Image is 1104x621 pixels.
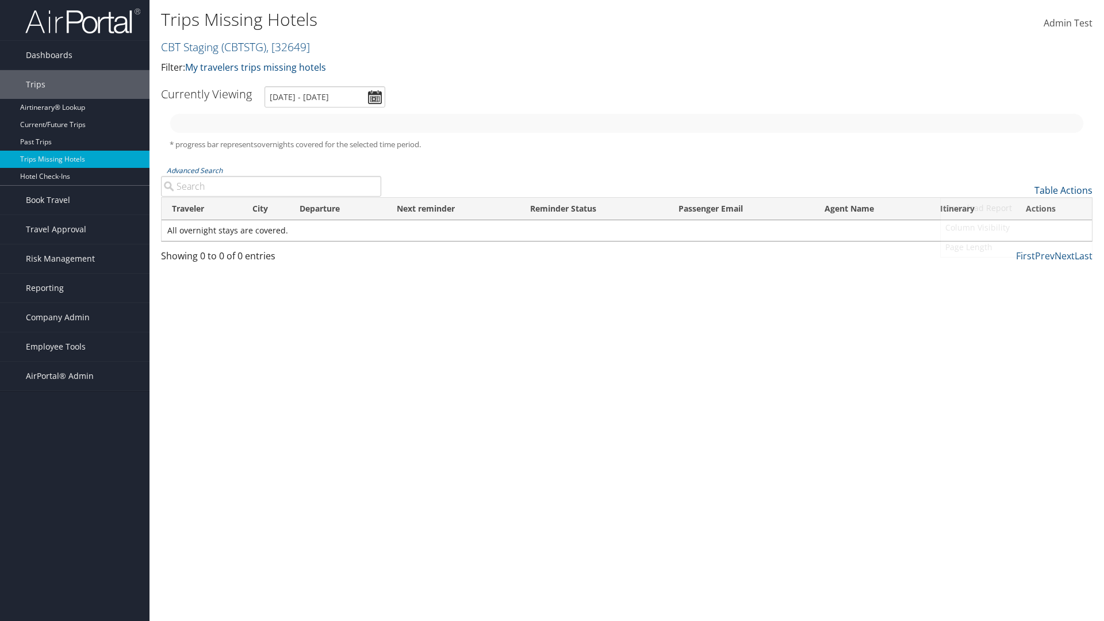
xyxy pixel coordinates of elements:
span: Company Admin [26,303,90,332]
span: Trips [26,70,45,99]
a: Column Visibility [941,218,1092,237]
span: Dashboards [26,41,72,70]
span: Risk Management [26,244,95,273]
span: Travel Approval [26,215,86,244]
a: Page Length [941,237,1092,257]
span: Employee Tools [26,332,86,361]
span: AirPortal® Admin [26,362,94,390]
a: Download Report [941,198,1092,218]
span: Book Travel [26,186,70,214]
img: airportal-logo.png [25,7,140,34]
span: Reporting [26,274,64,302]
